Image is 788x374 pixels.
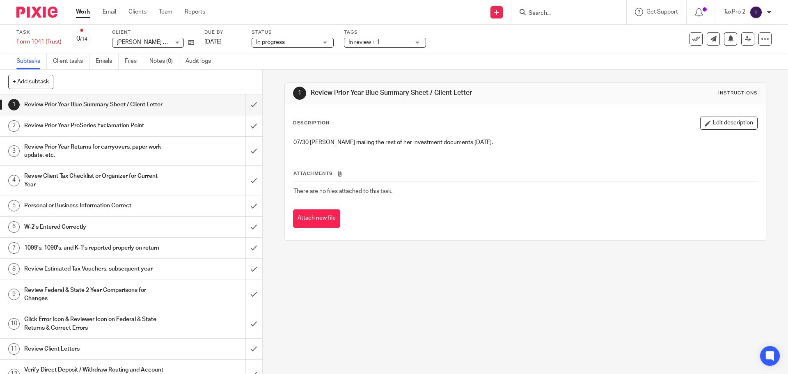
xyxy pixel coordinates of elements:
div: 1 [293,87,306,100]
a: Email [103,8,116,16]
h1: Review Prior Year ProSeries Exclamation Point [24,119,166,132]
a: Subtasks [16,53,47,69]
div: 10 [8,318,20,330]
h1: Revew Client Tax Checklist or Organizer for Current Year [24,170,166,191]
div: 5 [8,200,20,211]
h1: Review Prior Year Returns for carryovers, paper work update, etc. [24,141,166,162]
h1: Review Prior Year Blue Summary Sheet / Client Letter [24,99,166,111]
div: 1 [8,99,20,110]
div: 9 [8,289,20,300]
h1: Review Client Letters [24,343,166,355]
a: Team [159,8,172,16]
label: Tags [344,29,426,36]
div: Form 1041 (Trust) [16,38,62,46]
p: 07/30 [PERSON_NAME] mailing the rest of her investment documents [DATE]. [293,138,757,147]
span: In review + 1 [348,39,380,45]
h1: Click Error Icon & Reviewer Icon on Federal & State Returns & Correct Errors [24,313,166,334]
a: Emails [96,53,119,69]
img: Pixie [16,7,57,18]
input: Search [528,10,602,17]
span: There are no files attached to this task. [293,188,392,194]
h1: Review Estimated Tax Vouchers, subsequent year [24,263,166,275]
div: 8 [8,263,20,275]
label: Status [252,29,334,36]
h1: 1099's, 1098's, and K-1's reported properly on return [24,242,166,254]
h1: Personal or Business Information Correct [24,200,166,212]
span: Get Support [646,9,678,15]
label: Client [112,29,194,36]
a: Audit logs [186,53,217,69]
span: In progress [256,39,285,45]
button: + Add subtask [8,75,53,89]
div: 4 [8,175,20,186]
div: 2 [8,120,20,132]
small: /14 [80,37,87,41]
img: svg%3E [749,6,763,19]
p: TaxPro 2 [724,8,745,16]
span: Attachments [293,171,333,176]
div: 11 [8,343,20,355]
label: Task [16,29,62,36]
label: Due by [204,29,241,36]
button: Edit description [700,117,758,130]
div: 0 [76,34,87,44]
div: 3 [8,145,20,157]
a: Work [76,8,90,16]
a: Client tasks [53,53,89,69]
a: Clients [128,8,147,16]
p: Description [293,120,330,126]
a: Reports [185,8,205,16]
h1: Review Prior Year Blue Summary Sheet / Client Letter [311,89,543,97]
a: Files [125,53,143,69]
h1: Review Federal & State 2 Year Comparisons for Changes [24,284,166,305]
div: 7 [8,242,20,254]
h1: W-2's Entered Correctly [24,221,166,233]
a: Notes (0) [149,53,179,69]
button: Attach new file [293,209,340,228]
span: [DATE] [204,39,222,45]
span: [PERSON_NAME] Living Trust [117,39,192,45]
div: 6 [8,221,20,233]
div: Instructions [718,90,758,96]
